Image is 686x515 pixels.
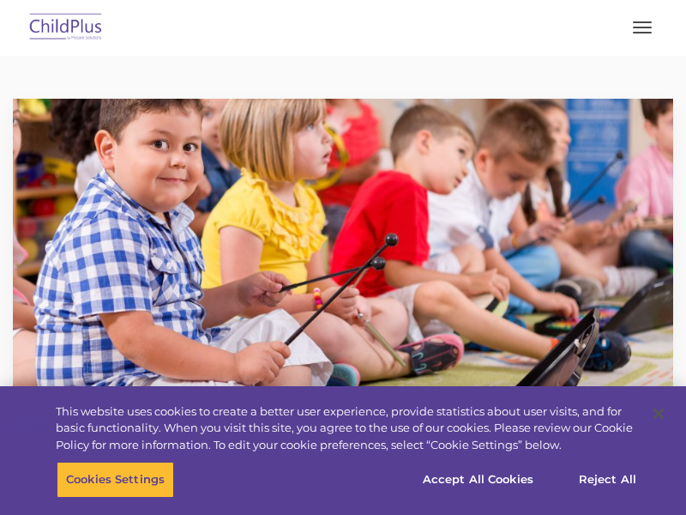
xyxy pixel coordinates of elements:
[640,395,677,433] button: Close
[26,8,106,48] img: ChildPlus by Procare Solutions
[56,403,638,454] div: This website uses cookies to create a better user experience, provide statistics about user visit...
[554,462,661,498] button: Reject All
[413,462,543,498] button: Accept All Cookies
[57,462,174,498] button: Cookies Settings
